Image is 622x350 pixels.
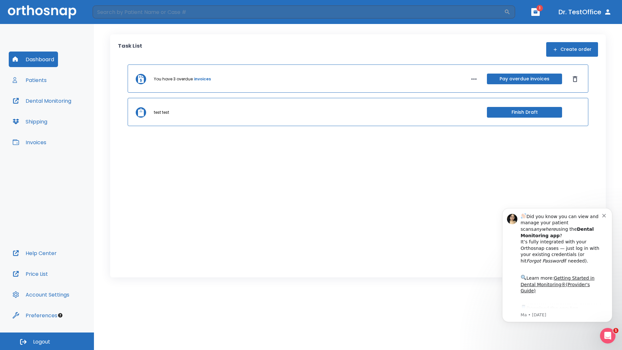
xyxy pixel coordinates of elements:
[8,5,76,18] img: Orthosnap
[487,74,562,84] button: Pay overdue invoices
[492,198,622,332] iframe: Intercom notifications message
[110,14,115,19] button: Dismiss notification
[93,6,504,18] input: Search by Patient Name or Case #
[28,114,110,120] p: Message from Ma, sent 1w ago
[487,107,562,118] button: Finish Draft
[9,245,61,261] button: Help Center
[57,312,63,318] div: Tooltip anchor
[9,308,61,323] button: Preferences
[28,107,86,119] a: App Store
[9,287,73,302] button: Account Settings
[9,266,52,282] button: Price List
[154,110,169,115] p: test test
[9,72,51,88] button: Patients
[600,328,616,344] iframe: Intercom live chat
[9,93,75,109] button: Dental Monitoring
[194,76,211,82] a: invoices
[118,42,142,57] p: Task List
[570,74,580,84] button: Dismiss
[154,76,193,82] p: You have 3 overdue
[28,106,110,139] div: Download the app: | ​ Let us know if you need help getting started!
[546,42,598,57] button: Create order
[536,5,543,11] span: 1
[9,134,50,150] button: Invoices
[613,328,618,333] span: 1
[33,338,50,345] span: Logout
[556,6,614,18] button: Dr. TestOffice
[9,114,51,129] button: Shipping
[9,52,58,67] button: Dashboard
